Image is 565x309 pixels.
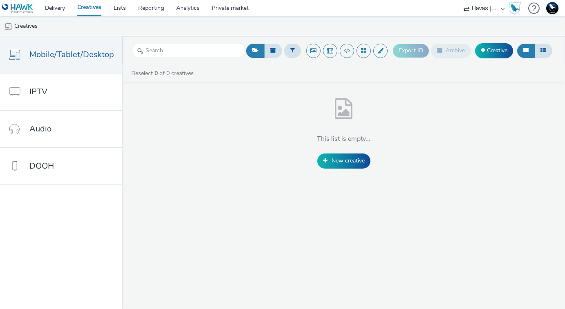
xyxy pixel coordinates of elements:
button: Export ID [393,44,429,57]
img: Hawk Academy [509,2,521,15]
a: Deselect of 0 creatives [130,69,197,77]
span: DOOH [29,160,54,172]
span: New creative [332,157,365,165]
img: undefined Logo [2,3,34,13]
span: IPTV [29,86,47,98]
span: Audio [29,123,52,135]
img: mobile [4,22,12,31]
input: Search... [133,44,244,58]
a: Hawk Academy [509,2,524,15]
a: Creative [475,43,513,58]
span: Mobile/Tablet/Desktop [29,49,114,60]
a: New creative [317,153,370,168]
h4: This list is empty... [317,135,370,144]
button: Table [534,44,552,58]
strong: 0 [155,69,158,77]
img: Support Hawk [546,2,558,14]
button: Archive [431,44,471,58]
button: Grid [517,44,535,58]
